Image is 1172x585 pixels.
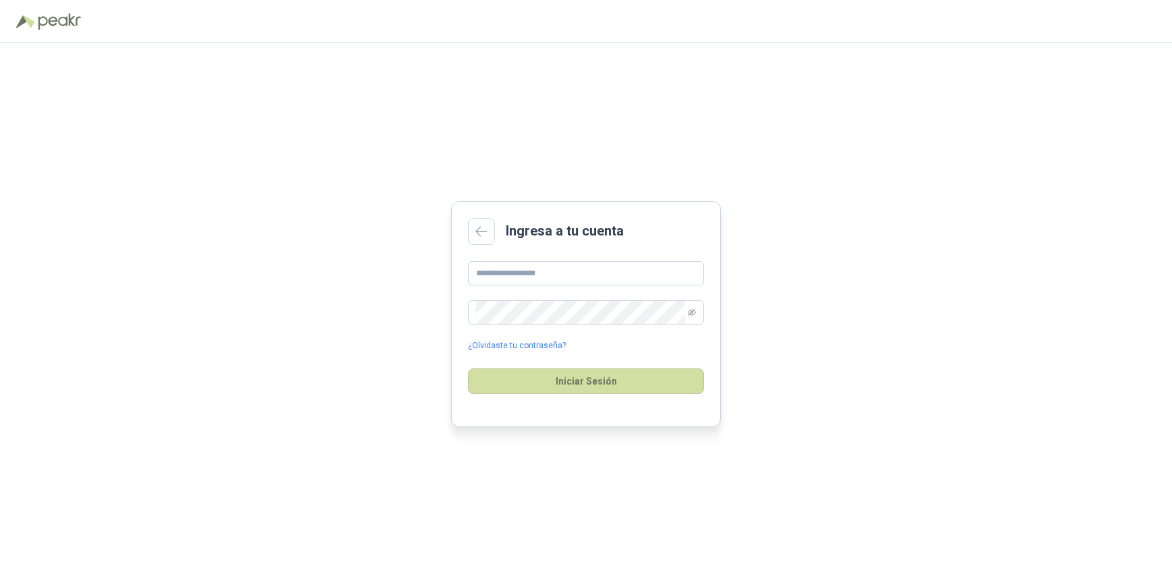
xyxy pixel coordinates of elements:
[468,368,704,394] button: Iniciar Sesión
[16,15,35,28] img: Logo
[38,13,81,30] img: Peakr
[468,339,566,352] a: ¿Olvidaste tu contraseña?
[688,308,696,316] span: eye-invisible
[506,221,624,242] h2: Ingresa a tu cuenta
